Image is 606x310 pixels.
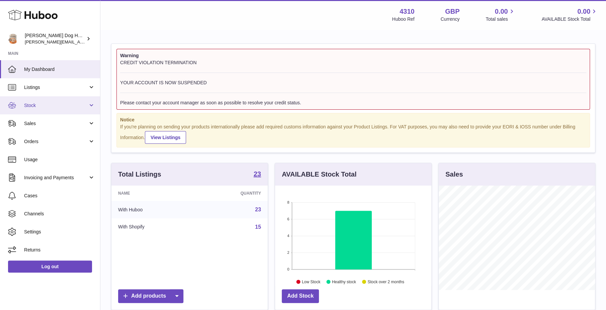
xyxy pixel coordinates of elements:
[120,117,586,123] strong: Notice
[25,32,85,45] div: [PERSON_NAME] Dog House
[287,234,289,238] text: 4
[302,280,321,284] text: Low Stock
[111,218,196,236] td: With Shopify
[577,7,590,16] span: 0.00
[111,186,196,201] th: Name
[8,261,92,273] a: Log out
[486,7,515,22] a: 0.00 Total sales
[445,7,459,16] strong: GBP
[332,280,356,284] text: Healthy stock
[8,34,18,44] img: toby@hackneydoghouse.com
[287,267,289,271] text: 0
[287,217,289,221] text: 6
[287,250,289,254] text: 2
[254,171,261,179] a: 23
[120,53,586,59] strong: Warning
[111,201,196,218] td: With Huboo
[25,39,134,44] span: [PERSON_NAME][EMAIL_ADDRESS][DOMAIN_NAME]
[145,131,186,144] a: View Listings
[24,84,88,91] span: Listings
[24,66,95,73] span: My Dashboard
[24,157,95,163] span: Usage
[24,102,88,109] span: Stock
[24,138,88,145] span: Orders
[441,16,460,22] div: Currency
[120,124,586,144] div: If you're planning on sending your products internationally please add required customs informati...
[118,170,161,179] h3: Total Listings
[255,207,261,212] a: 23
[24,175,88,181] span: Invoicing and Payments
[255,224,261,230] a: 15
[495,7,508,16] span: 0.00
[120,60,586,106] div: CREDIT VIOLATION TERMINATION YOUR ACCOUNT IS NOW SUSPENDED Please contact your account manager as...
[24,211,95,217] span: Channels
[24,193,95,199] span: Cases
[196,186,268,201] th: Quantity
[282,170,356,179] h3: AVAILABLE Stock Total
[24,229,95,235] span: Settings
[367,280,404,284] text: Stock over 2 months
[541,7,598,22] a: 0.00 AVAILABLE Stock Total
[24,247,95,253] span: Returns
[445,170,463,179] h3: Sales
[486,16,515,22] span: Total sales
[392,16,415,22] div: Huboo Ref
[282,289,319,303] a: Add Stock
[541,16,598,22] span: AVAILABLE Stock Total
[24,120,88,127] span: Sales
[254,171,261,177] strong: 23
[287,200,289,204] text: 8
[118,289,183,303] a: Add products
[400,7,415,16] strong: 4310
